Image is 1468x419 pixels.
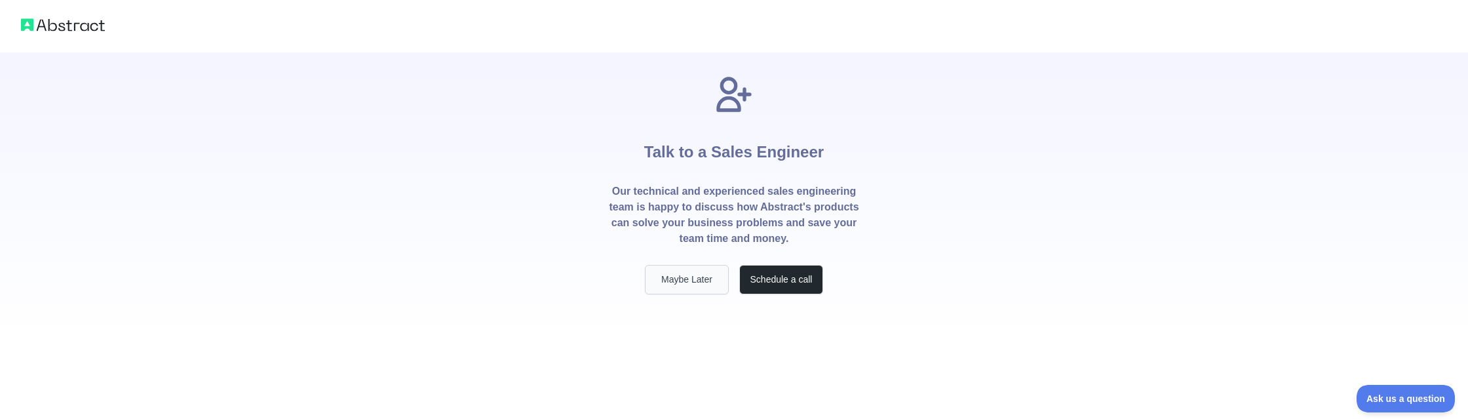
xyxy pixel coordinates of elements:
[1357,385,1455,412] iframe: Toggle Customer Support
[608,184,860,247] p: Our technical and experienced sales engineering team is happy to discuss how Abstract's products ...
[644,115,824,184] h1: Talk to a Sales Engineer
[21,16,105,34] img: Abstract logo
[645,265,729,294] button: Maybe Later
[739,265,823,294] button: Schedule a call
